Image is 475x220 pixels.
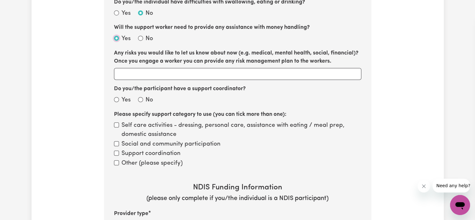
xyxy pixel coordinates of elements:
span: Need any help? [4,4,38,9]
label: Social and community participation [121,140,220,149]
label: Provider type [114,210,148,218]
label: Other (please specify) [121,159,183,168]
label: Self care activities - dressing, personal care, assistance with eating / meal prep, domestic assi... [121,121,361,139]
label: No [146,34,153,43]
label: Yes [121,96,131,105]
label: Do you/the participant have a support coordinator? [114,85,246,93]
label: Yes [121,34,131,43]
iframe: Message from company [433,179,470,192]
label: Please specify support category to use (you can tick more than one): [114,110,286,119]
h4: NDIS Funding Information [114,183,361,192]
iframe: Close message [418,180,430,192]
label: Any risks you would like to let us know about now (e.g. medical, mental health, social, financial... [114,49,361,66]
label: No [146,9,153,18]
label: Will the support worker need to provide any assistance with money handling? [114,23,310,32]
label: Yes [121,9,131,18]
iframe: Button to launch messaging window [450,195,470,215]
label: Support coordination [121,149,181,158]
h5: (please only complete if you/the individual is a NDIS participant) [114,195,361,202]
label: No [146,96,153,105]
